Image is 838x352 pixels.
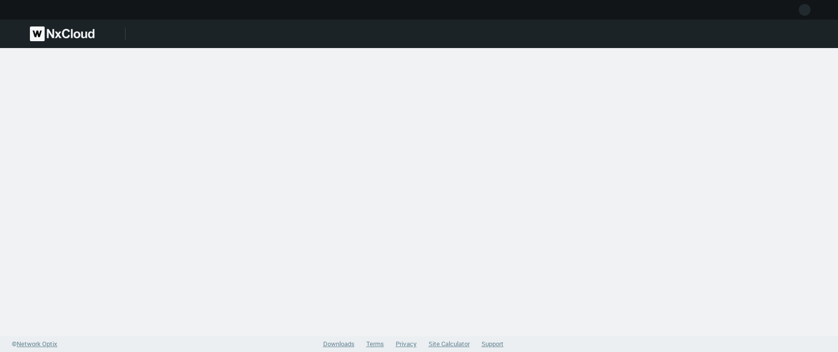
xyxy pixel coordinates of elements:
a: Downloads [323,339,355,348]
img: Nx Cloud logo [30,26,95,41]
a: Site Calculator [429,339,470,348]
a: Privacy [396,339,417,348]
span: Network Optix [17,339,57,348]
a: ©Network Optix [12,339,57,349]
a: Terms [366,339,384,348]
a: Support [482,339,504,348]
